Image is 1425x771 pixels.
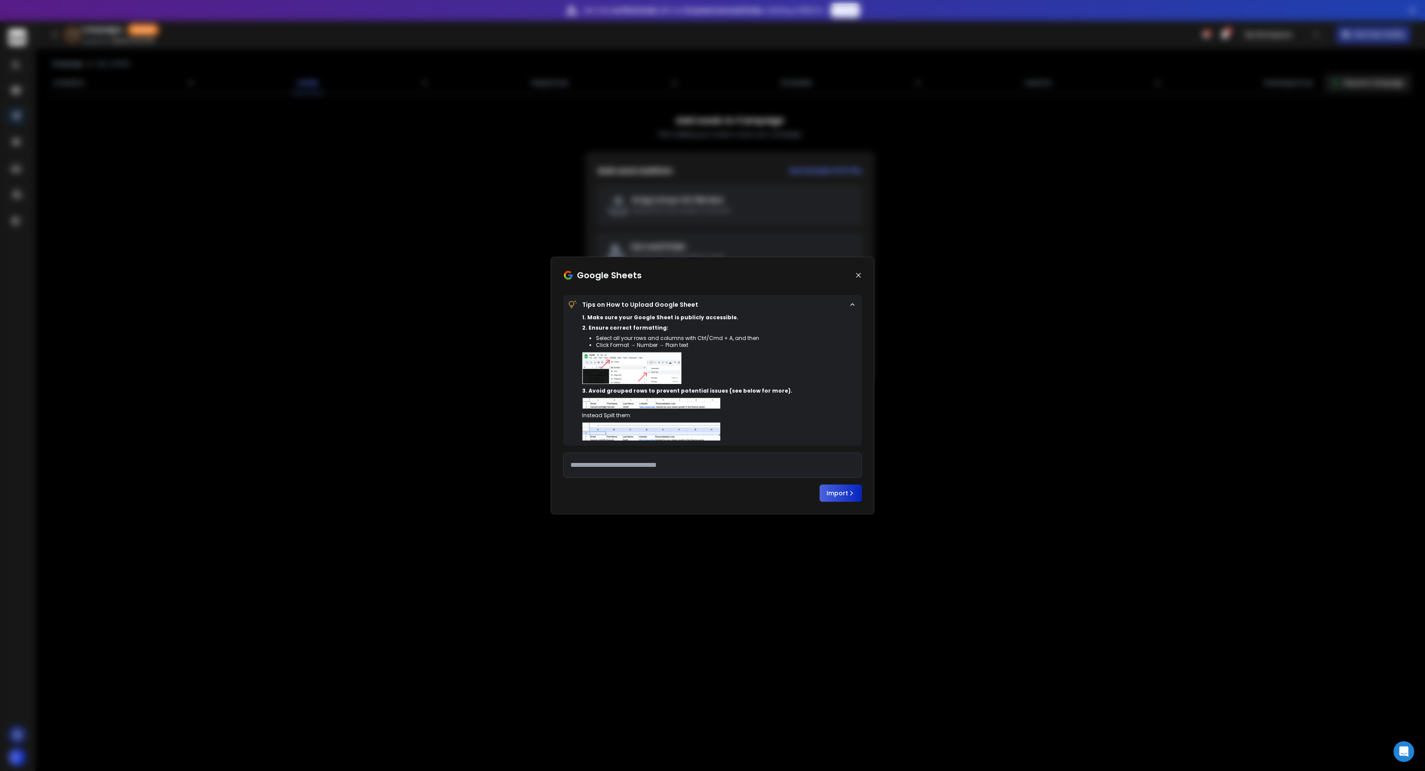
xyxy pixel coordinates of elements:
[596,342,779,349] li: Click Format → Number → Plain text
[582,412,792,419] p: Instead Spilt them:
[1393,741,1414,762] div: Open Intercom Messenger
[582,352,681,384] img: trail
[596,335,779,342] li: Select all your rows and columns with Ctrl/Cmd + A, and then
[577,269,642,281] h1: Google Sheets
[582,387,792,394] p: 3. Avoid grouped rows to prevent potential issues (see below for more).
[582,398,720,409] img: trail
[582,422,720,441] img: trail
[582,324,792,331] p: 2. Ensure correct formatting:
[582,314,792,321] p: 1. Make sure your Google Sheet is publicly accessible.
[582,300,792,309] p: Tips on How to Upload Google Sheet
[820,485,862,502] button: Import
